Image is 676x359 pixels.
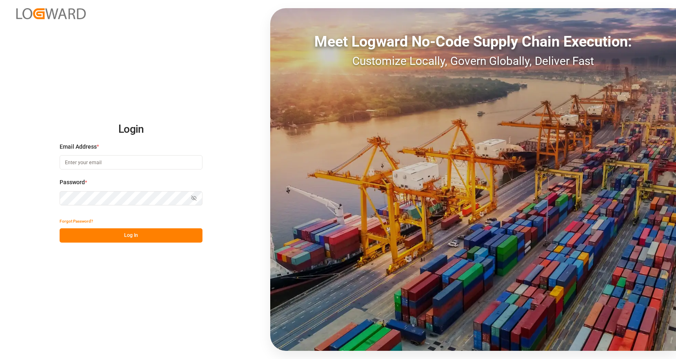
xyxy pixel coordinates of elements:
h2: Login [60,116,202,143]
input: Enter your email [60,155,202,169]
button: Log In [60,228,202,243]
img: Logward_new_orange.png [16,8,86,19]
button: Forgot Password? [60,214,93,228]
span: Password [60,178,85,187]
span: Email Address [60,143,97,151]
div: Customize Locally, Govern Globally, Deliver Fast [270,53,676,70]
div: Meet Logward No-Code Supply Chain Execution: [270,31,676,53]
